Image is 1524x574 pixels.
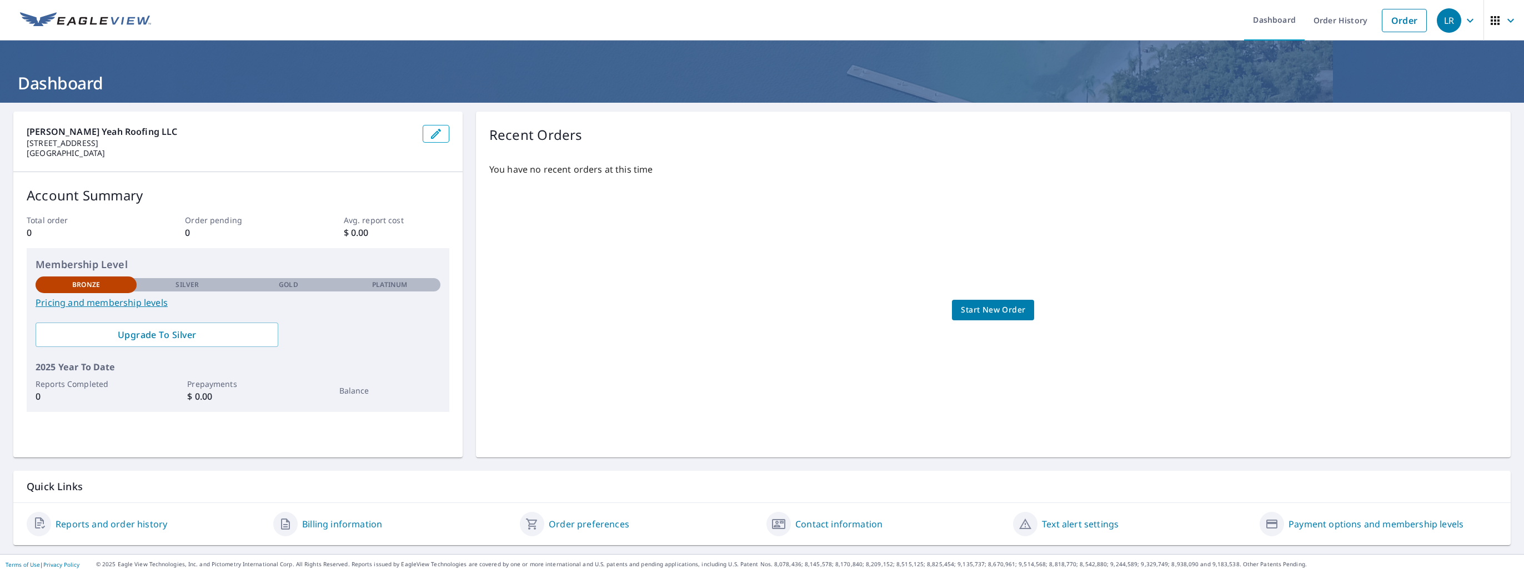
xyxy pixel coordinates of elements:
[36,296,440,309] a: Pricing and membership levels
[36,390,137,403] p: 0
[339,385,440,396] p: Balance
[1382,9,1427,32] a: Order
[27,148,414,158] p: [GEOGRAPHIC_DATA]
[185,214,290,226] p: Order pending
[279,280,298,290] p: Gold
[185,226,290,239] p: 0
[6,561,79,568] p: |
[72,280,100,290] p: Bronze
[1437,8,1461,33] div: LR
[43,561,79,568] a: Privacy Policy
[13,72,1511,94] h1: Dashboard
[187,378,288,390] p: Prepayments
[27,138,414,148] p: [STREET_ADDRESS]
[44,329,269,341] span: Upgrade To Silver
[795,517,883,531] a: Contact information
[36,360,440,374] p: 2025 Year To Date
[176,280,199,290] p: Silver
[27,185,449,205] p: Account Summary
[961,303,1025,317] span: Start New Order
[489,125,583,145] p: Recent Orders
[344,214,449,226] p: Avg. report cost
[36,323,278,347] a: Upgrade To Silver
[6,561,40,568] a: Terms of Use
[20,12,151,29] img: EV Logo
[96,560,1518,568] p: © 2025 Eagle View Technologies, Inc. and Pictometry International Corp. All Rights Reserved. Repo...
[187,390,288,403] p: $ 0.00
[27,226,132,239] p: 0
[36,378,137,390] p: Reports Completed
[36,257,440,272] p: Membership Level
[549,517,629,531] a: Order preferences
[344,226,449,239] p: $ 0.00
[27,214,132,226] p: Total order
[27,480,1497,494] p: Quick Links
[489,163,1497,176] p: You have no recent orders at this time
[1289,517,1463,531] a: Payment options and membership levels
[56,517,167,531] a: Reports and order history
[27,125,414,138] p: [PERSON_NAME] Yeah Roofing LLC
[372,280,407,290] p: Platinum
[952,300,1034,320] a: Start New Order
[302,517,382,531] a: Billing information
[1042,517,1119,531] a: Text alert settings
